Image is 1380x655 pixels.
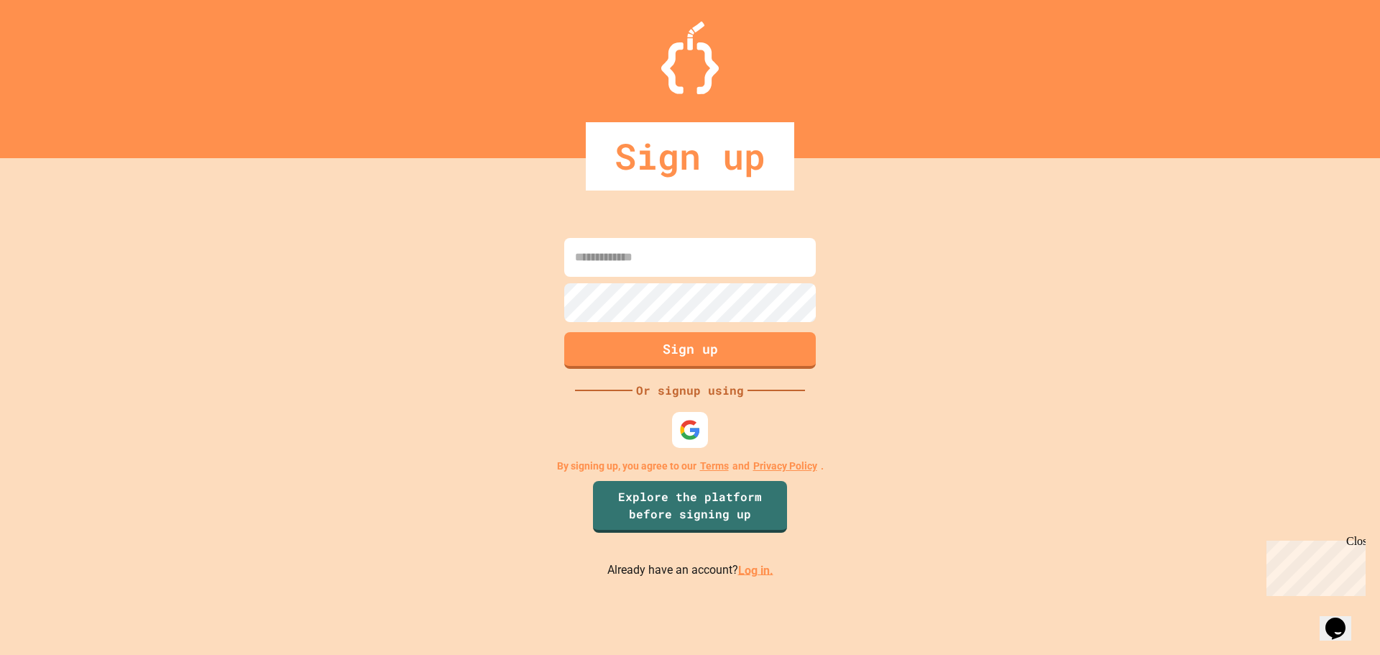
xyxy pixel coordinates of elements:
iframe: chat widget [1261,535,1366,596]
div: Chat with us now!Close [6,6,99,91]
a: Log in. [738,563,773,577]
div: Or signup using [632,382,747,399]
p: By signing up, you agree to our and . [557,459,824,474]
a: Terms [700,459,729,474]
iframe: chat widget [1320,597,1366,641]
img: google-icon.svg [679,419,701,441]
div: Sign up [586,122,794,191]
img: Logo.svg [661,22,719,94]
a: Explore the platform before signing up [593,481,787,533]
a: Privacy Policy [753,459,817,474]
button: Sign up [564,332,816,369]
p: Already have an account? [607,562,773,580]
